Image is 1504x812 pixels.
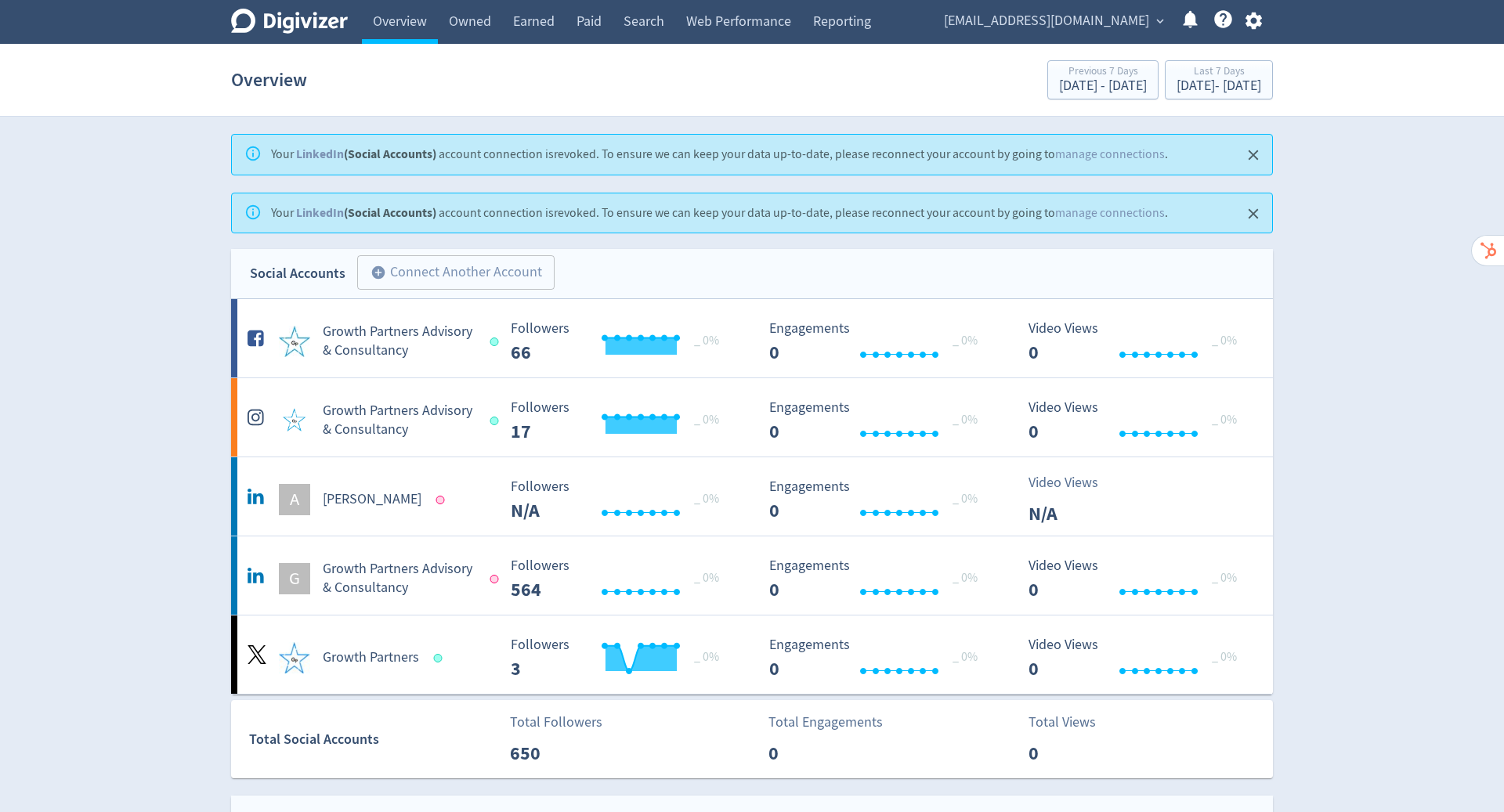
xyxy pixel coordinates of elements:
[768,739,859,767] p: 0
[231,299,1273,377] a: Growth Partners Advisory & Consultancy undefinedGrowth Partners Advisory & Consultancy Followers ...
[1055,146,1165,162] a: manage connections
[271,198,1168,229] div: Your account connection is revoked . To ensure we can keep your data up-to-date, please reconnect...
[296,204,436,221] strong: (Social Accounts)
[503,558,738,600] svg: Followers ---
[279,405,310,436] img: Growth Partners Advisory & Consultancy undefined
[323,402,475,439] h5: Growth Partners Advisory & Consultancy
[1021,321,1256,363] svg: Video Views 0
[944,9,1149,34] span: [EMAIL_ADDRESS][DOMAIN_NAME]
[1241,143,1267,168] button: Close
[761,400,996,442] svg: Engagements 0
[436,496,450,504] span: Data last synced: 27 Feb 2025, 4:02am (AEDT)
[503,637,738,679] svg: Followers ---
[371,265,386,280] span: add_circle
[953,649,978,665] span: _ 0%
[296,204,344,221] a: LinkedIn
[1029,500,1119,528] p: N/A
[1212,570,1237,586] span: _ 0%
[323,560,475,597] h5: Growth Partners Advisory & Consultancy
[231,378,1273,457] a: Growth Partners Advisory & Consultancy undefinedGrowth Partners Advisory & Consultancy Followers ...
[1047,60,1159,99] button: Previous 7 Days[DATE] - [DATE]
[279,642,310,673] img: Growth Partners undefined
[1029,472,1119,493] p: Video Views
[279,326,310,357] img: Growth Partners Advisory & Consultancy undefined
[1059,79,1147,93] div: [DATE] - [DATE]
[1029,712,1119,733] p: Total Views
[503,479,738,521] svg: Followers ---
[271,139,1168,170] div: Your account connection is revoked . To ensure we can keep your data up-to-date, please reconnect...
[490,575,503,583] span: Data last synced: 5 Jan 2025, 9:01pm (AEDT)
[250,262,345,285] div: Social Accounts
[1029,739,1119,767] p: 0
[1021,400,1256,442] svg: Video Views 0
[231,536,1273,615] a: GGrowth Partners Advisory & Consultancy Followers --- _ 0% Followers 564 Engagements 0 Engagement...
[694,333,719,348] span: _ 0%
[1021,637,1256,679] svg: Video Views 0
[323,490,421,509] h5: [PERSON_NAME]
[296,146,344,162] a: LinkedIn
[694,649,719,665] span: _ 0%
[1059,66,1147,79] div: Previous 7 Days
[953,412,978,428] span: _ 0%
[761,558,996,600] svg: Engagements 0
[953,570,978,586] span: _ 0%
[953,333,978,348] span: _ 0%
[1212,333,1237,348] span: _ 0%
[694,412,719,428] span: _ 0%
[1177,66,1261,79] div: Last 7 Days
[761,321,996,363] svg: Engagements 0
[434,654,447,662] span: Data last synced: 30 Sep 2025, 3:02am (AEST)
[1241,201,1267,227] button: Close
[323,323,475,360] h5: Growth Partners Advisory & Consultancy
[1021,558,1256,600] svg: Video Views 0
[249,728,499,751] div: Total Social Accounts
[345,258,555,290] a: Connect Another Account
[694,491,719,507] span: _ 0%
[761,637,996,679] svg: Engagements 0
[1212,649,1237,665] span: _ 0%
[490,417,503,425] span: Data last synced: 30 Sep 2025, 1:01am (AEST)
[279,563,310,594] div: G
[503,400,738,442] svg: Followers ---
[938,9,1168,34] button: [EMAIL_ADDRESS][DOMAIN_NAME]
[490,337,503,346] span: Data last synced: 30 Sep 2025, 12:02am (AEST)
[1177,79,1261,93] div: [DATE] - [DATE]
[296,146,436,162] strong: (Social Accounts)
[357,255,555,290] button: Connect Another Account
[694,570,719,586] span: _ 0%
[1153,14,1167,28] span: expand_more
[510,712,602,733] p: Total Followers
[953,491,978,507] span: _ 0%
[1055,205,1165,221] a: manage connections
[1165,60,1273,99] button: Last 7 Days[DATE]- [DATE]
[1212,412,1237,428] span: _ 0%
[761,479,996,521] svg: Engagements 0
[231,457,1273,536] a: A[PERSON_NAME] Followers --- _ 0% Followers N/A Engagements 0 Engagements 0 _ 0%Video ViewsN/A
[279,484,310,515] div: A
[231,615,1273,694] a: Growth Partners undefinedGrowth Partners Followers --- _ 0% Followers 3 Engagements 0 Engagements...
[323,648,419,667] h5: Growth Partners
[768,712,883,733] p: Total Engagements
[510,739,600,767] p: 650
[503,321,738,363] svg: Followers ---
[231,55,307,105] h1: Overview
